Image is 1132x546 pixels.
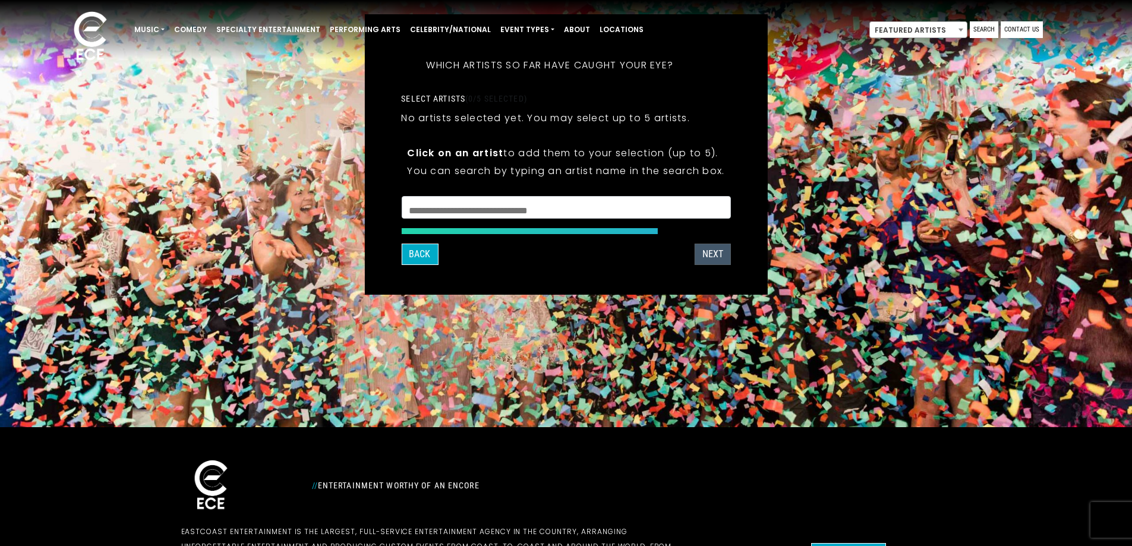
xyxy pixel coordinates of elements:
[970,21,998,38] a: Search
[465,94,527,103] span: (0/5 selected)
[169,20,212,40] a: Comedy
[869,21,967,38] span: Featured Artists
[181,457,241,515] img: ece_new_logo_whitev2-1.png
[695,244,731,265] button: Next
[401,111,690,125] p: No artists selected yet. You may select up to 5 artists.
[559,20,595,40] a: About
[61,8,120,66] img: ece_new_logo_whitev2-1.png
[401,244,438,265] button: Back
[325,20,405,40] a: Performing Arts
[407,163,724,178] p: You can search by typing an artist name in the search box.
[312,481,318,490] span: //
[407,146,724,160] p: to add them to your selection (up to 5).
[870,22,967,39] span: Featured Artists
[496,20,559,40] a: Event Types
[305,476,697,495] div: Entertainment Worthy of an Encore
[130,20,169,40] a: Music
[407,146,503,160] strong: Click on an artist
[401,93,526,104] label: Select artists
[595,20,648,40] a: Locations
[212,20,325,40] a: Specialty Entertainment
[409,204,723,214] textarea: Search
[405,20,496,40] a: Celebrity/National
[1001,21,1043,38] a: Contact Us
